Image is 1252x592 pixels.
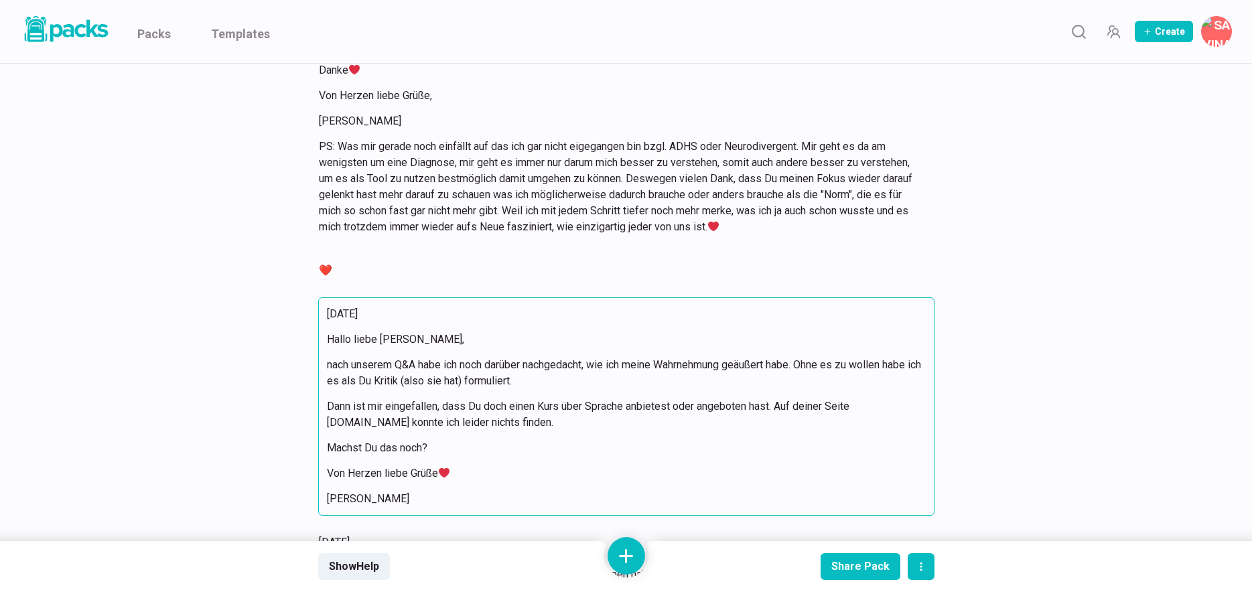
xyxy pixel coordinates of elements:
[1065,18,1092,45] button: Search
[319,88,918,104] p: Von Herzen liebe Grüße,
[908,553,934,580] button: actions
[319,139,918,235] p: PS: Was mir gerade noch einfällt auf das ich gar nicht eigegangen bin bzgl. ADHS oder Neurodiverg...
[327,491,926,507] p: [PERSON_NAME]
[318,553,390,580] button: ShowHelp
[1135,21,1193,42] button: Create Pack
[327,306,926,322] p: [DATE]
[821,553,900,580] button: Share Pack
[327,465,926,482] p: Von Herzen liebe Grüße
[319,263,918,279] p: ❤️
[327,331,926,348] p: Hallo liebe [PERSON_NAME],
[319,113,918,129] p: [PERSON_NAME]
[20,13,111,50] a: Packs logo
[874,355,895,376] button: Edit asset
[1100,18,1127,45] button: Manage Team Invites
[1201,16,1232,47] button: Savina Tilmann
[439,467,449,478] img: ❤️
[20,13,111,45] img: Packs logo
[327,440,926,456] p: Machst Du das noch?
[349,64,360,75] img: ❤️
[327,357,926,389] p: nach unserem Q&A habe ich noch darüber nachgedacht, wie ich meine Wahrnehmung geäußert habe. Ohne...
[327,398,926,431] p: Dann ist mir eingefallen, dass Du doch einen Kurs über Sprache anbietest oder angeboten hast. Auf...
[708,221,719,232] img: ❤️
[319,62,918,78] p: Danke
[831,560,890,573] div: Share Pack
